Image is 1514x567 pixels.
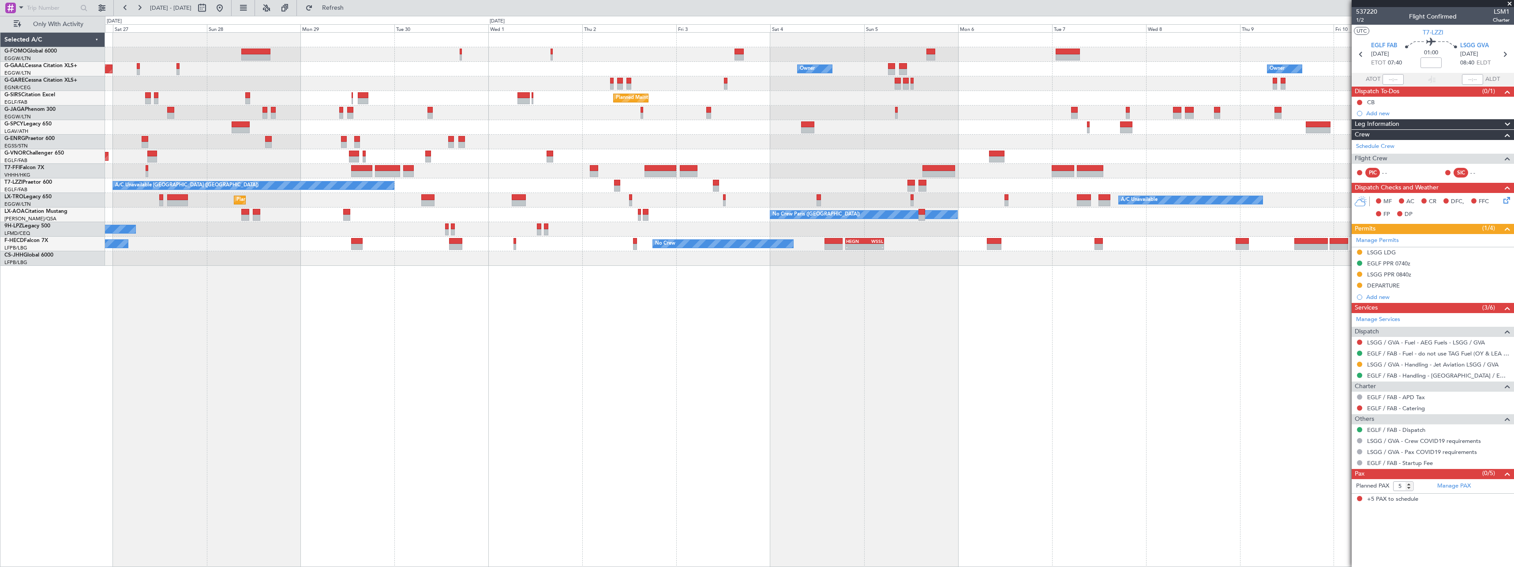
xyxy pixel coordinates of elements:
span: G-SIRS [4,92,21,98]
a: Manage PAX [1437,482,1471,491]
div: PIC [1365,168,1380,178]
input: --:-- [1383,74,1404,85]
div: Tue 30 [394,24,488,32]
div: A/C Unavailable [GEOGRAPHIC_DATA] ([GEOGRAPHIC_DATA]) [115,179,259,192]
span: F-HECD [4,238,24,243]
span: 9H-LPZ [4,223,22,229]
div: Thu 2 [582,24,676,32]
span: T7-LZZI [4,180,22,185]
span: G-FOMO [4,49,27,54]
span: LSGG GVA [1460,42,1489,50]
div: - [865,244,883,249]
span: 1/2 [1356,16,1377,24]
span: ATOT [1366,75,1380,84]
div: Sat 27 [113,24,207,32]
span: ETOT [1371,59,1386,68]
span: LX-TRO [4,194,23,200]
a: EGLF / FAB - Handling - [GEOGRAPHIC_DATA] / EGLF / FAB [1367,372,1510,379]
span: Pax [1355,469,1364,479]
label: Planned PAX [1356,482,1389,491]
a: EGGW/LTN [4,201,31,208]
a: LX-AOACitation Mustang [4,209,67,214]
span: T7-FFI [4,165,20,170]
span: G-SPCY [4,121,23,127]
span: CR [1429,197,1436,206]
div: Add new [1366,293,1510,301]
a: VHHH/HKG [4,172,30,178]
button: Refresh [301,1,354,15]
span: G-GAAL [4,63,25,68]
div: Planned Maint [GEOGRAPHIC_DATA] ([GEOGRAPHIC_DATA]) [236,193,375,207]
div: Flight Confirmed [1409,12,1457,21]
span: LX-AOA [4,209,25,214]
a: LSGG / GVA - Pax COVID19 requirements [1367,448,1477,456]
div: Mon 29 [300,24,394,32]
a: Schedule Crew [1356,142,1394,151]
span: Crew [1355,130,1370,140]
div: [DATE] [490,18,505,25]
div: Sat 4 [770,24,864,32]
span: T7-LZZI [1423,28,1443,37]
div: Sun 5 [864,24,958,32]
span: [DATE] [1371,50,1389,59]
a: EGLF / FAB - Dispatch [1367,426,1425,434]
a: EGGW/LTN [4,70,31,76]
span: Leg Information [1355,119,1399,129]
span: EGLF FAB [1371,42,1397,50]
div: Fri 3 [676,24,770,32]
span: Only With Activity [23,21,93,27]
span: 08:40 [1460,59,1474,68]
a: LGAV/ATH [4,128,28,135]
span: Dispatch Checks and Weather [1355,183,1439,193]
span: DP [1405,210,1413,219]
span: G-GARE [4,78,25,83]
a: 9H-LPZLegacy 500 [4,223,50,229]
div: Sun 28 [207,24,301,32]
span: FP [1383,210,1390,219]
div: - - [1382,169,1402,177]
span: [DATE] [1460,50,1478,59]
a: EGLF/FAB [4,99,27,106]
span: 07:40 [1388,59,1402,68]
a: G-ENRGPraetor 600 [4,136,55,141]
span: G-VNOR [4,151,26,156]
a: EGLF/FAB [4,157,27,164]
a: G-VNORChallenger 650 [4,151,64,156]
a: T7-LZZIPraetor 600 [4,180,52,185]
span: Dispatch To-Dos [1355,87,1399,97]
a: EGNR/CEG [4,84,31,91]
a: EGLF / FAB - Catering [1367,404,1425,412]
div: WSSL [865,238,883,244]
a: F-HECDFalcon 7X [4,238,48,243]
div: No Crew [655,237,675,250]
div: LSGG PPR 0840z [1367,271,1411,278]
span: FFC [1479,197,1489,206]
span: Services [1355,303,1378,313]
div: Thu 9 [1240,24,1334,32]
span: Dispatch [1355,327,1379,337]
a: EGLF / FAB - Fuel - do not use TAG Fuel (OY & LEA only) EGLF / FAB [1367,350,1510,357]
a: LFPB/LBG [4,245,27,251]
a: EGGW/LTN [4,113,31,120]
div: CB [1367,98,1375,106]
span: ELDT [1477,59,1491,68]
div: Wed 8 [1146,24,1240,32]
span: LSM1 [1493,7,1510,16]
a: EGLF/FAB [4,186,27,193]
span: Others [1355,414,1374,424]
div: Owner [800,62,815,76]
a: G-JAGAPhenom 300 [4,107,56,112]
a: LFMD/CEQ [4,230,30,237]
span: Flight Crew [1355,154,1387,164]
div: A/C Unavailable [1121,193,1158,207]
div: Tue 7 [1052,24,1146,32]
a: [PERSON_NAME]/QSA [4,215,56,222]
button: UTC [1354,27,1369,35]
div: No Crew Paris ([GEOGRAPHIC_DATA]) [772,208,860,221]
a: LFPB/LBG [4,259,27,266]
div: LSGG LDG [1367,249,1396,256]
span: (0/5) [1482,469,1495,478]
div: Owner [1270,62,1285,76]
span: MF [1383,197,1392,206]
span: AC [1406,197,1414,206]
